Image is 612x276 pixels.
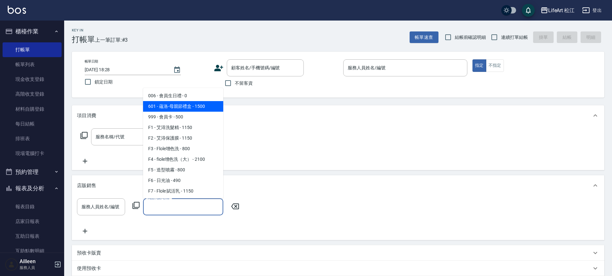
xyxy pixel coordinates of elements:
img: Person [5,258,18,271]
span: 連續打單結帳 [501,34,528,41]
span: F8 - Fiole 造型乳 - 950 [143,196,223,207]
h3: 打帳單 [72,35,95,44]
p: 使用預收卡 [77,265,101,272]
button: 不指定 [486,59,504,72]
span: 601 - 蘊洛-母親節禮盒 - 1500 [143,101,223,112]
a: 現金收支登錄 [3,72,62,87]
button: save [522,4,535,17]
label: 帳單日期 [85,59,98,64]
button: 登出 [580,4,604,16]
a: 報表目錄 [3,199,62,214]
div: 店販銷售 [72,175,604,196]
div: 項目消費 [72,105,604,126]
input: YYYY/MM/DD hh:mm [85,65,167,75]
button: 櫃檯作業 [3,23,62,40]
a: 現場電腦打卡 [3,146,62,161]
span: 006 - 會員生日禮 - 0 [143,91,223,101]
span: F1 - 艾淂洗髮精 - 1150 [143,122,223,133]
a: 排班表 [3,131,62,146]
h2: Key In [72,28,95,32]
a: 帳單列表 [3,57,62,72]
a: 打帳單 [3,42,62,57]
span: F2 - 艾淂保護膜 - 1150 [143,133,223,143]
a: 高階收支登錄 [3,87,62,101]
span: F5 - 造型噴霧 - 800 [143,165,223,175]
p: 項目消費 [77,112,96,119]
span: 上一筆訂單:#3 [95,36,128,44]
button: 指定 [472,59,486,72]
div: 預收卡販賣 [72,245,604,261]
p: 店販銷售 [77,182,96,189]
div: 使用預收卡 [72,261,604,276]
h5: Ailleen [20,258,52,265]
span: F7 - Flole 賦活乳 - 1150 [143,186,223,196]
a: 店家日報表 [3,214,62,229]
button: 帳單速查 [410,31,438,43]
span: F4 - fiole增色洗（大） - 2100 [143,154,223,165]
button: LifeArt 松江 [538,4,577,17]
span: F3 - Flole增色洗 - 800 [143,143,223,154]
button: Choose date, selected date is 2025-09-06 [169,62,185,78]
img: Logo [8,6,26,14]
div: LifeArt 松江 [548,6,575,14]
a: 每日結帳 [3,116,62,131]
a: 材料自購登錄 [3,102,62,116]
span: 不留客資 [235,80,253,87]
span: 結帳前確認明細 [455,34,486,41]
span: 鎖定日期 [95,79,113,85]
p: 預收卡販賣 [77,250,101,256]
p: 服務人員 [20,265,52,271]
a: 互助點數明細 [3,244,62,258]
button: 預約管理 [3,164,62,180]
a: 互助日報表 [3,229,62,244]
button: 報表及分析 [3,180,62,197]
span: F6 - 日光油 - 490 [143,175,223,186]
span: 999 - 會員卡 - 500 [143,112,223,122]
